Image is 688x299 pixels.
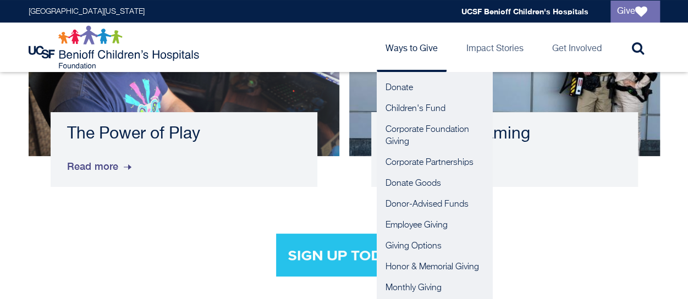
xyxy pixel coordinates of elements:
[67,124,301,144] h3: The Power of Play
[377,152,492,173] a: Corporate Partnerships
[377,173,492,194] a: Donate Goods
[377,215,492,236] a: Employee Giving
[377,194,492,215] a: Donor-Advised Funds
[377,119,492,152] a: Corporate Foundation Giving
[29,25,202,69] img: Logo for UCSF Benioff Children's Hospitals Foundation
[377,23,447,72] a: Ways to Give
[458,23,532,72] a: Impact Stories
[377,77,492,98] a: Donate
[461,7,588,16] a: UCSF Benioff Children's Hospitals
[276,234,412,276] img: Sign up for Extra Life
[388,124,621,144] h3: Helping by Gaming
[377,98,492,119] a: Children's Fund
[610,1,660,23] a: Give
[377,236,492,257] a: Giving Options
[377,257,492,278] a: Honor & Memorial Giving
[543,23,610,72] a: Get Involved
[29,8,145,15] a: [GEOGRAPHIC_DATA][US_STATE]
[377,278,492,298] a: Monthly Giving
[67,152,134,181] span: Read more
